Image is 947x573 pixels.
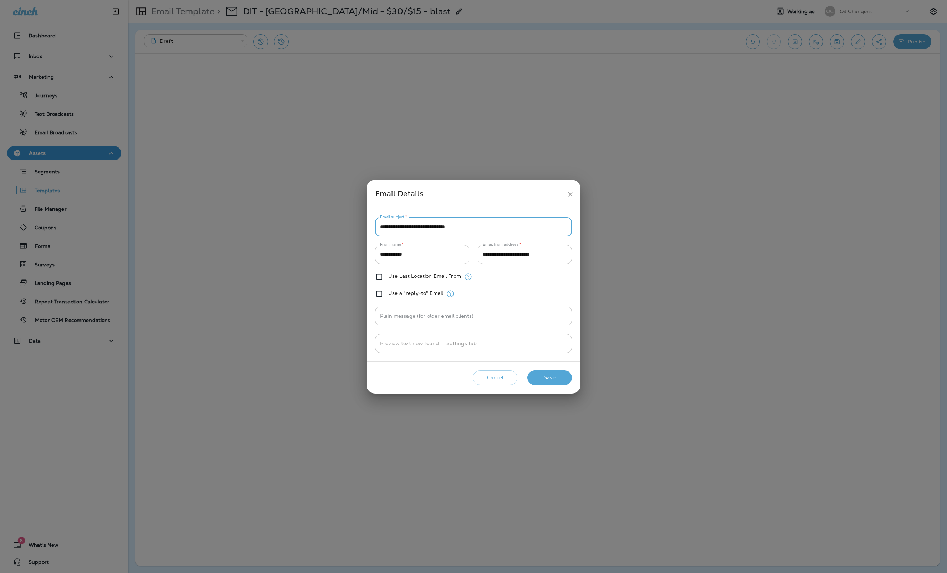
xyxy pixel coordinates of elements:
label: Email from address [483,242,521,247]
label: From name [380,242,404,247]
div: Email Details [375,188,564,201]
label: Use a "reply-to" Email [388,290,443,296]
label: Email subject [380,214,407,220]
button: close [564,188,577,201]
button: Save [527,370,572,385]
button: Cancel [473,370,517,385]
label: Use Last Location Email From [388,273,461,279]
